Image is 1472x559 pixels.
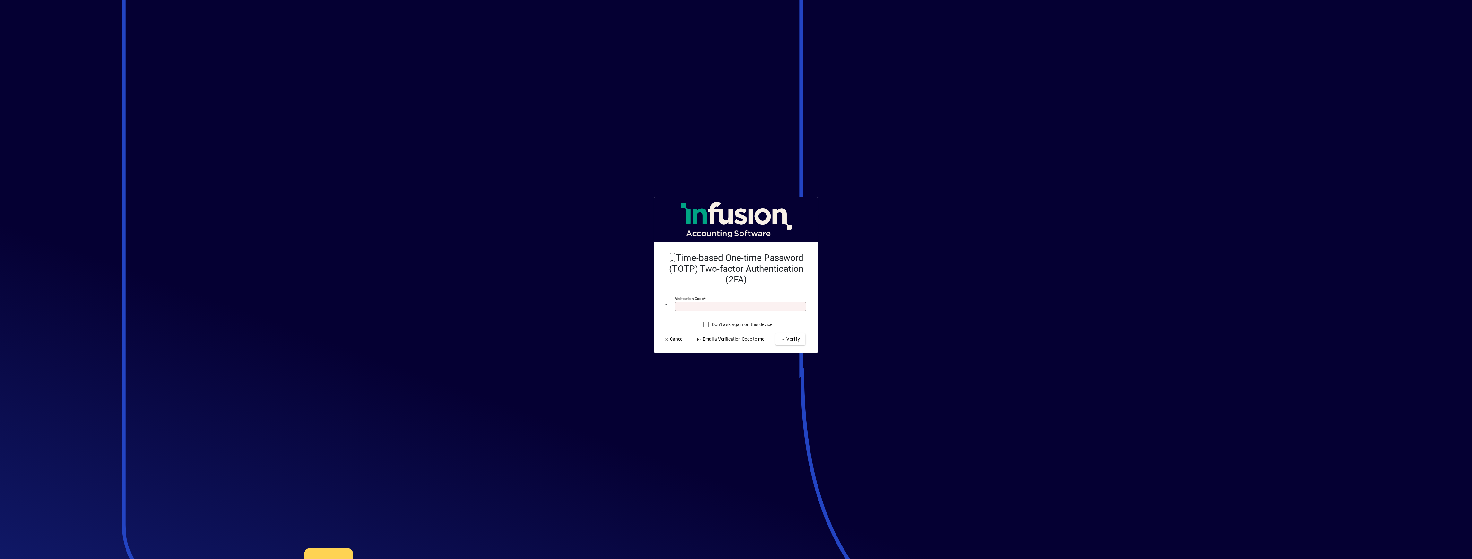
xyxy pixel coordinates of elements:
[664,253,808,285] h2: Time-based One-time Password (TOTP) Two-factor Authentication (2FA)
[675,297,704,301] mat-label: Verification code
[781,336,800,342] span: Verify
[775,333,805,345] button: Verify
[662,333,686,345] button: Cancel
[697,336,765,342] span: Email a Verification Code to me
[695,333,767,345] button: Email a Verification Code to me
[711,321,773,328] label: Don't ask again on this device
[664,336,683,342] span: Cancel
